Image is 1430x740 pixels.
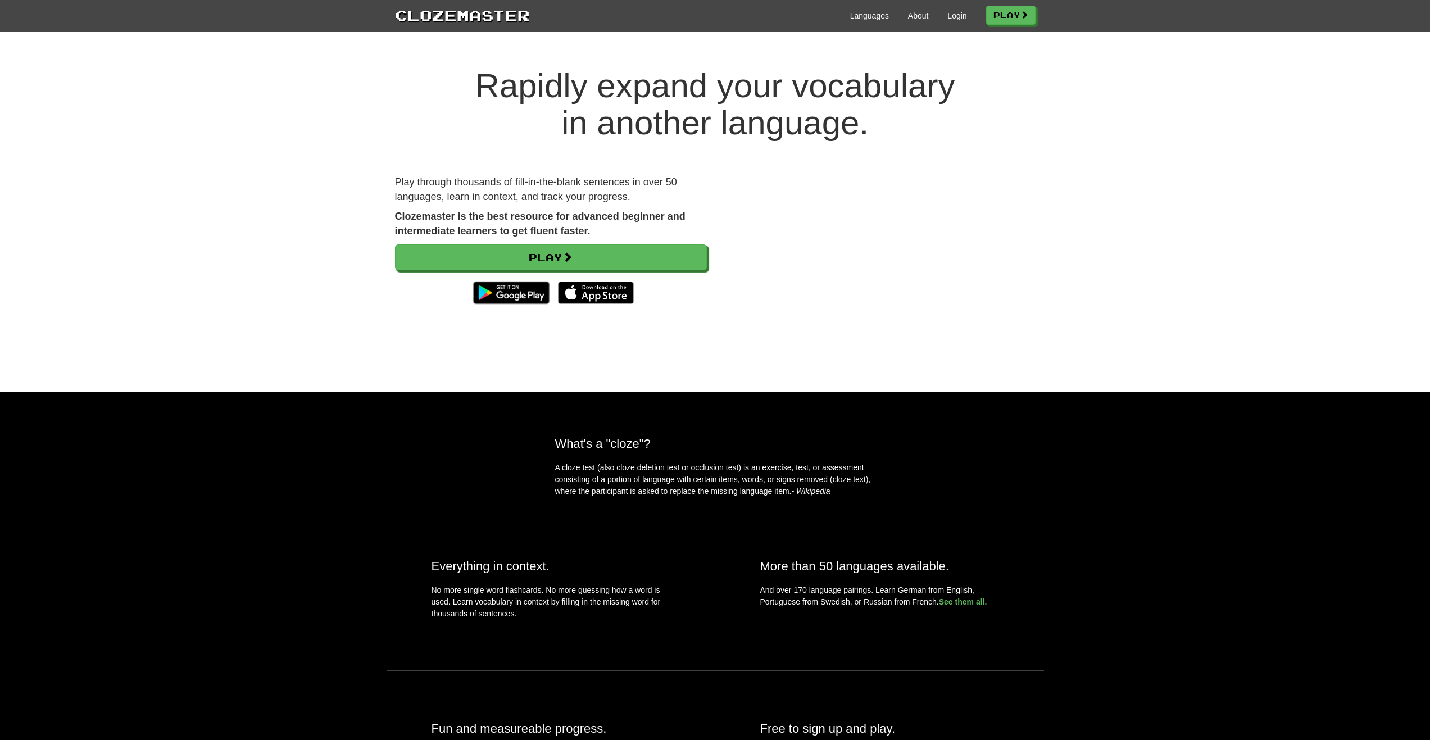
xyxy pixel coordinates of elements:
[760,584,999,608] p: And over 170 language pairings. Learn German from English, Portuguese from Swedish, or Russian fr...
[986,6,1036,25] a: Play
[760,559,999,573] h2: More than 50 languages available.
[947,10,966,21] a: Login
[432,721,670,736] h2: Fun and measureable progress.
[555,437,875,451] h2: What's a "cloze"?
[760,721,999,736] h2: Free to sign up and play.
[908,10,929,21] a: About
[395,211,686,237] strong: Clozemaster is the best resource for advanced beginner and intermediate learners to get fluent fa...
[432,559,670,573] h2: Everything in context.
[558,282,634,304] img: Download_on_the_App_Store_Badge_US-UK_135x40-25178aeef6eb6b83b96f5f2d004eda3bffbb37122de64afbaef7...
[939,597,987,606] a: See them all.
[850,10,889,21] a: Languages
[395,175,707,204] p: Play through thousands of fill-in-the-blank sentences in over 50 languages, learn in context, and...
[555,462,875,497] p: A cloze test (also cloze deletion test or occlusion test) is an exercise, test, or assessment con...
[395,244,707,270] a: Play
[395,4,530,25] a: Clozemaster
[792,487,830,496] em: - Wikipedia
[467,276,555,310] img: Get it on Google Play
[432,584,670,625] p: No more single word flashcards. No more guessing how a word is used. Learn vocabulary in context ...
